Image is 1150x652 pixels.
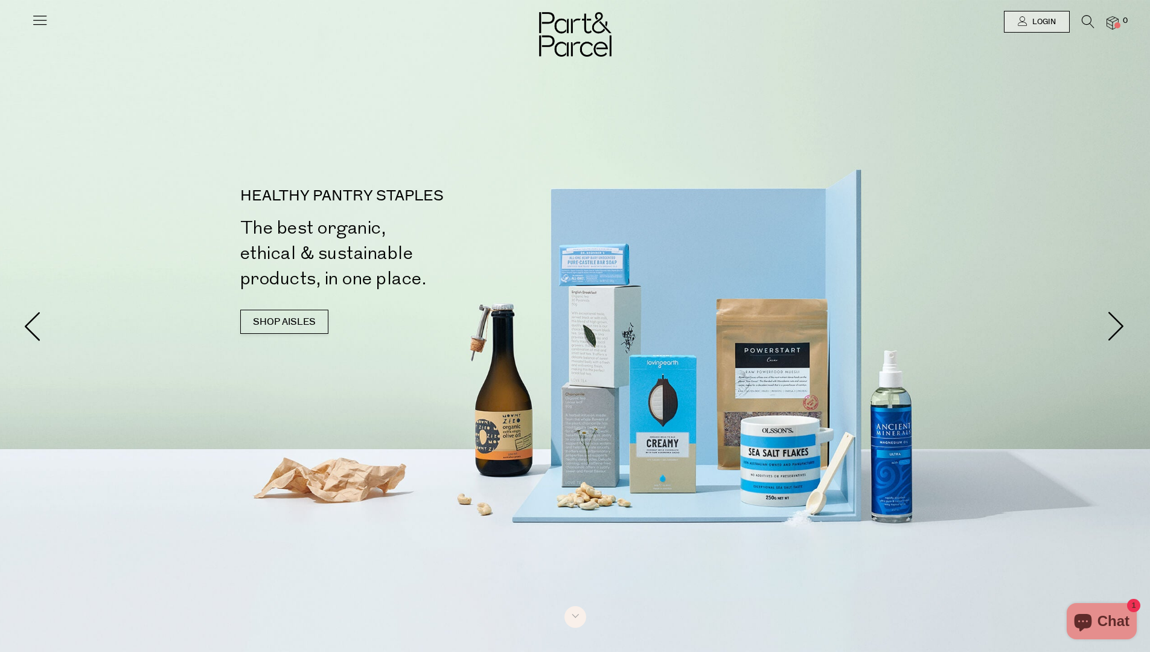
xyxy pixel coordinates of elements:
a: SHOP AISLES [240,310,328,334]
p: HEALTHY PANTRY STAPLES [240,189,580,203]
span: 0 [1120,16,1131,27]
a: Login [1004,11,1070,33]
img: Part&Parcel [539,12,612,57]
span: Login [1029,17,1056,27]
a: 0 [1107,16,1119,29]
h2: The best organic, ethical & sustainable products, in one place. [240,216,580,292]
inbox-online-store-chat: Shopify online store chat [1063,603,1140,642]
